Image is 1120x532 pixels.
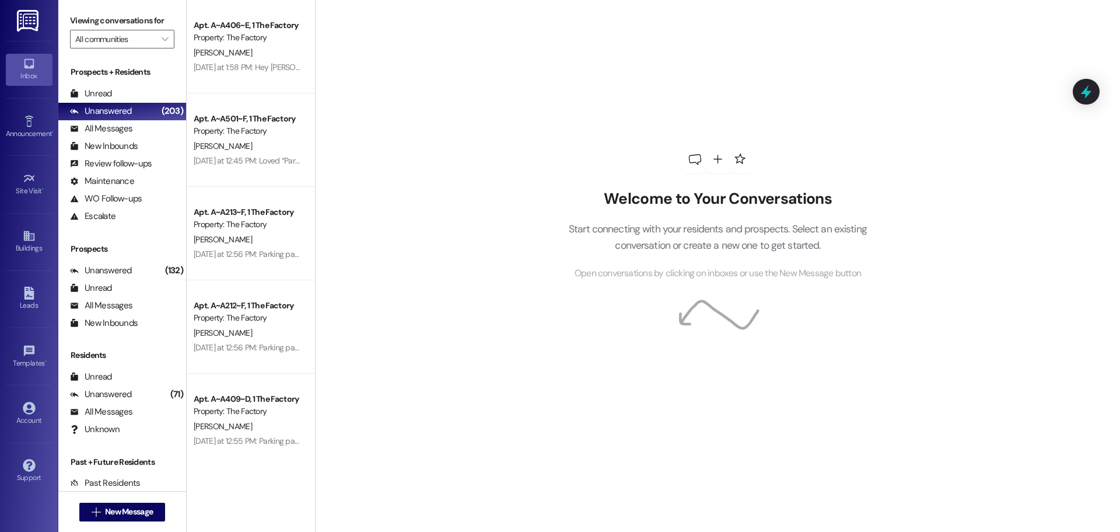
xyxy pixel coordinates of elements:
a: Buildings [6,226,52,258]
div: Unanswered [70,388,132,401]
div: Residents [58,349,186,361]
span: [PERSON_NAME] [194,234,252,245]
img: ResiDesk Logo [17,10,41,32]
div: (132) [162,262,186,280]
div: Maintenance [70,175,134,187]
i:  [92,507,100,517]
div: Unknown [70,423,120,436]
a: Site Visit • [6,169,52,200]
div: Prospects [58,243,186,255]
div: Apt. A~A213~F, 1 The Factory [194,206,302,218]
a: Account [6,398,52,430]
button: New Message [79,503,166,521]
a: Leads [6,283,52,315]
a: Templates • [6,341,52,373]
div: Apt. A~A406~E, 1 The Factory [194,19,302,32]
span: [PERSON_NAME] [194,421,252,432]
div: (71) [167,385,186,404]
span: Open conversations by clicking on inboxes or use the New Message button [575,266,861,281]
span: • [52,128,54,136]
input: All communities [75,30,156,48]
div: WO Follow-ups [70,193,142,205]
div: All Messages [70,300,132,312]
div: Escalate [70,210,116,222]
label: Viewing conversations for [70,12,174,30]
div: Apt. A~A212~F, 1 The Factory [194,300,302,312]
div: Unread [70,282,112,294]
div: [DATE] at 1:58 PM: Hey [PERSON_NAME], am I good to come into and move in? [194,62,457,72]
span: [PERSON_NAME] [194,328,252,338]
span: • [45,357,47,366]
span: • [42,185,44,193]
span: [PERSON_NAME] [194,47,252,58]
div: New Inbounds [70,317,138,329]
div: Review follow-ups [70,158,152,170]
div: Past + Future Residents [58,456,186,468]
span: [PERSON_NAME] [194,141,252,151]
div: Unread [70,88,112,100]
div: Unanswered [70,265,132,277]
div: All Messages [70,406,132,418]
div: (203) [159,102,186,120]
div: New Inbounds [70,140,138,152]
div: Prospects + Residents [58,66,186,78]
span: New Message [105,506,153,518]
a: Support [6,455,52,487]
h2: Welcome to Your Conversations [551,190,884,208]
div: All Messages [70,123,132,135]
div: Property: The Factory [194,125,302,137]
div: Property: The Factory [194,32,302,44]
div: Apt. A~A501~F, 1 The Factory [194,113,302,125]
p: Start connecting with your residents and prospects. Select an existing conversation or create a n... [551,221,884,254]
a: Inbox [6,54,52,85]
div: Property: The Factory [194,218,302,231]
div: Property: The Factory [194,312,302,324]
div: Past Residents [70,477,141,489]
div: Unanswered [70,105,132,117]
div: Unread [70,371,112,383]
div: Property: The Factory [194,405,302,418]
div: Apt. A~A409~D, 1 The Factory [194,393,302,405]
i:  [162,34,168,44]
